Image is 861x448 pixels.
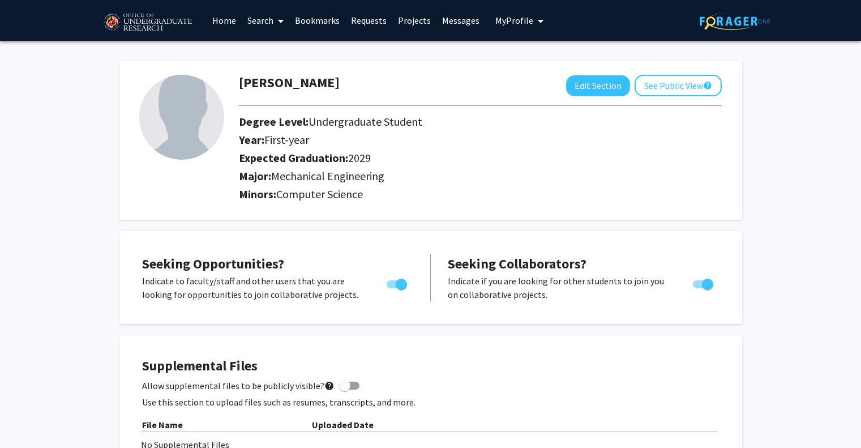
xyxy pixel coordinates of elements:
[436,1,485,40] a: Messages
[448,274,671,301] p: Indicate if you are looking for other students to join you on collaborative projects.
[264,133,309,147] span: First-year
[703,79,712,92] mat-icon: help
[345,1,392,40] a: Requests
[142,395,719,409] p: Use this section to upload files such as resumes, transcripts, and more.
[142,379,335,392] span: Allow supplemental files to be publicly visible?
[312,419,374,430] b: Uploaded Date
[100,8,195,37] img: University of Maryland Logo
[142,274,365,301] p: Indicate to faculty/staff and other users that you are looking for opportunities to join collabor...
[271,169,384,183] span: Mechanical Engineering
[700,12,770,30] img: ForagerOne Logo
[566,75,630,96] button: Edit Section
[142,358,719,374] h4: Supplemental Files
[348,151,371,165] span: 2029
[448,255,586,272] span: Seeking Collaborators?
[142,255,284,272] span: Seeking Opportunities?
[382,274,413,291] div: Toggle
[276,187,363,201] span: Computer Science
[239,169,722,183] h2: Major:
[207,1,242,40] a: Home
[139,75,224,160] img: Profile Picture
[239,75,340,91] h1: [PERSON_NAME]
[239,151,658,165] h2: Expected Graduation:
[324,379,335,392] mat-icon: help
[309,114,422,129] span: Undergraduate Student
[635,75,722,96] button: See Public View
[495,15,533,26] span: My Profile
[8,397,48,440] iframe: Chat
[239,187,722,201] h2: Minors:
[289,1,345,40] a: Bookmarks
[239,133,658,147] h2: Year:
[688,274,719,291] div: Toggle
[392,1,436,40] a: Projects
[142,419,183,430] b: File Name
[239,115,658,129] h2: Degree Level:
[242,1,289,40] a: Search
